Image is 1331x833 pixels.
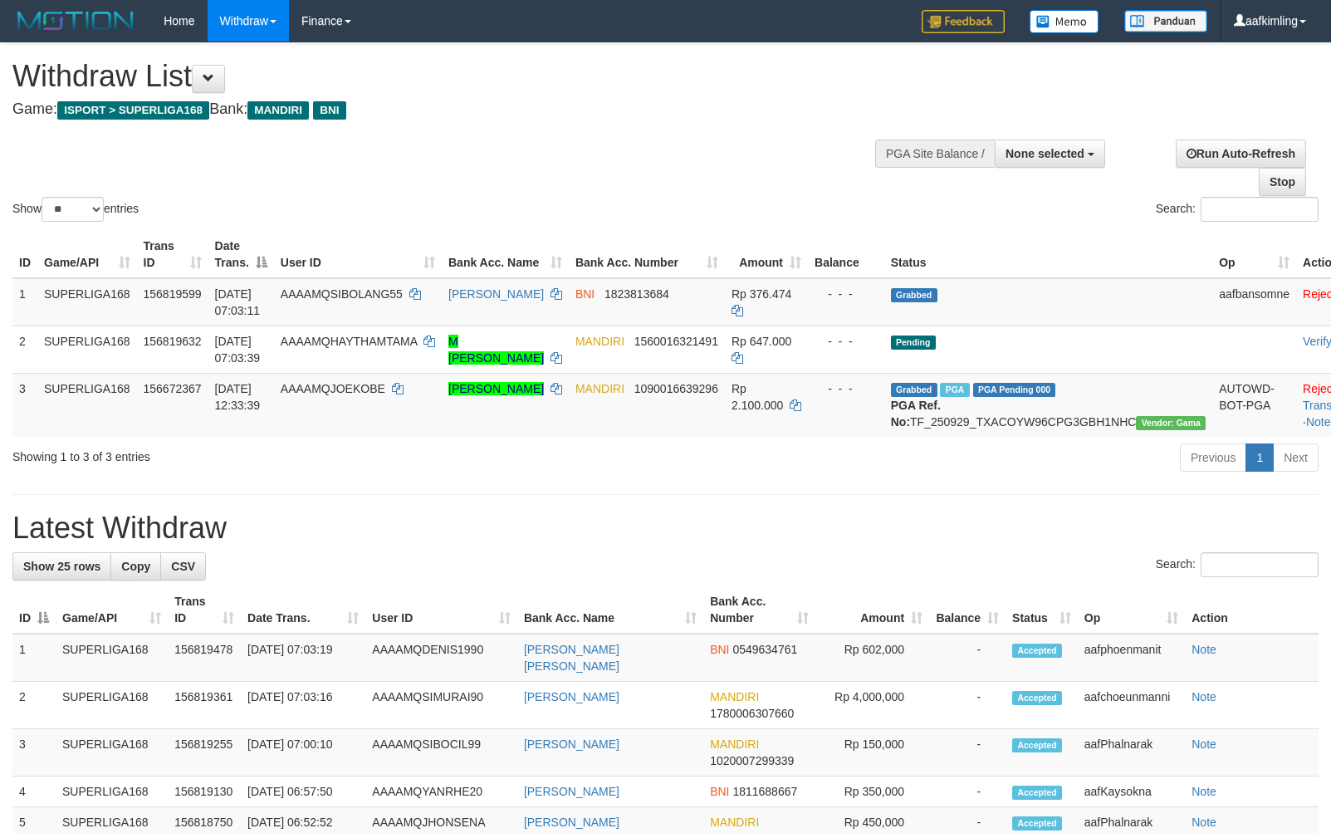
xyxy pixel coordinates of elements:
span: MANDIRI [710,816,759,829]
th: ID: activate to sort column descending [12,586,56,634]
span: Accepted [1012,816,1062,831]
span: Pending [891,336,936,350]
td: Rp 150,000 [815,729,929,777]
th: User ID: activate to sort column ascending [274,231,442,278]
th: Date Trans.: activate to sort column descending [208,231,274,278]
a: Run Auto-Refresh [1176,140,1306,168]
td: - [929,634,1006,682]
a: 1 [1245,443,1274,472]
th: Status [884,231,1212,278]
span: MANDIRI [247,101,309,120]
td: aafPhalnarak [1078,729,1185,777]
a: Note [1192,643,1216,656]
span: 156819632 [144,335,202,348]
span: MANDIRI [575,335,624,348]
span: 156672367 [144,382,202,395]
a: [PERSON_NAME] [448,382,544,395]
h4: Game: Bank: [12,101,871,118]
span: AAAAMQSIBOLANG55 [281,287,403,301]
td: [DATE] 06:57:50 [241,777,365,807]
a: Previous [1180,443,1246,472]
td: aafbansomne [1212,278,1296,326]
a: Note [1306,415,1331,429]
td: Rp 350,000 [815,777,929,807]
span: MANDIRI [710,737,759,751]
td: SUPERLIGA168 [37,326,137,373]
th: Bank Acc. Number: activate to sort column ascending [569,231,725,278]
th: Status: activate to sort column ascending [1006,586,1078,634]
span: ISPORT > SUPERLIGA168 [57,101,209,120]
a: Note [1192,816,1216,829]
td: aafchoeunmanni [1078,682,1185,729]
td: [DATE] 07:03:16 [241,682,365,729]
td: - [929,682,1006,729]
td: SUPERLIGA168 [56,682,168,729]
a: Next [1273,443,1319,472]
td: 2 [12,326,37,373]
span: PGA Pending [973,383,1056,397]
a: Note [1192,737,1216,751]
span: Copy [121,560,150,573]
span: 156819599 [144,287,202,301]
td: TF_250929_TXACOYW96CPG3GBH1NHC [884,373,1212,437]
img: Button%20Memo.svg [1030,10,1099,33]
div: - - - [815,286,878,302]
td: [DATE] 07:03:19 [241,634,365,682]
span: Copy 0549634761 to clipboard [732,643,797,656]
th: Bank Acc. Name: activate to sort column ascending [442,231,569,278]
span: Marked by aafsengchandara [940,383,969,397]
td: Rp 4,000,000 [815,682,929,729]
td: SUPERLIGA168 [37,373,137,437]
td: aafphoenmanit [1078,634,1185,682]
span: MANDIRI [575,382,624,395]
a: [PERSON_NAME] [PERSON_NAME] [524,643,619,673]
td: SUPERLIGA168 [56,729,168,777]
th: Op: activate to sort column ascending [1078,586,1185,634]
td: 3 [12,373,37,437]
th: Date Trans.: activate to sort column ascending [241,586,365,634]
td: 156819478 [168,634,241,682]
td: 156819130 [168,777,241,807]
a: Copy [110,552,161,581]
th: Game/API: activate to sort column ascending [37,231,137,278]
a: Show 25 rows [12,552,111,581]
label: Search: [1156,197,1319,222]
a: [PERSON_NAME] [524,737,619,751]
span: Accepted [1012,786,1062,800]
td: SUPERLIGA168 [56,777,168,807]
a: CSV [160,552,206,581]
a: Note [1192,690,1216,703]
span: [DATE] 12:33:39 [215,382,261,412]
td: SUPERLIGA168 [37,278,137,326]
span: Accepted [1012,691,1062,705]
td: 1 [12,278,37,326]
img: MOTION_logo.png [12,8,139,33]
div: - - - [815,380,878,397]
span: AAAAMQHAYTHAMTAMA [281,335,417,348]
a: [PERSON_NAME] [524,690,619,703]
h1: Withdraw List [12,60,871,93]
td: - [929,729,1006,777]
div: Showing 1 to 3 of 3 entries [12,442,542,465]
span: MANDIRI [710,690,759,703]
span: Copy 1823813684 to clipboard [604,287,669,301]
td: - [929,777,1006,807]
th: Balance: activate to sort column ascending [929,586,1006,634]
td: Rp 602,000 [815,634,929,682]
td: 3 [12,729,56,777]
span: AAAAMQJOEKOBE [281,382,385,395]
span: None selected [1006,147,1084,160]
b: PGA Ref. No: [891,399,941,429]
th: Game/API: activate to sort column ascending [56,586,168,634]
th: ID [12,231,37,278]
span: Show 25 rows [23,560,100,573]
span: BNI [710,643,729,656]
td: 156819361 [168,682,241,729]
th: Action [1185,586,1319,634]
h1: Latest Withdraw [12,512,1319,545]
td: AAAAMQYANRHE20 [365,777,517,807]
img: panduan.png [1124,10,1207,32]
select: Showentries [42,197,104,222]
th: User ID: activate to sort column ascending [365,586,517,634]
input: Search: [1201,197,1319,222]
